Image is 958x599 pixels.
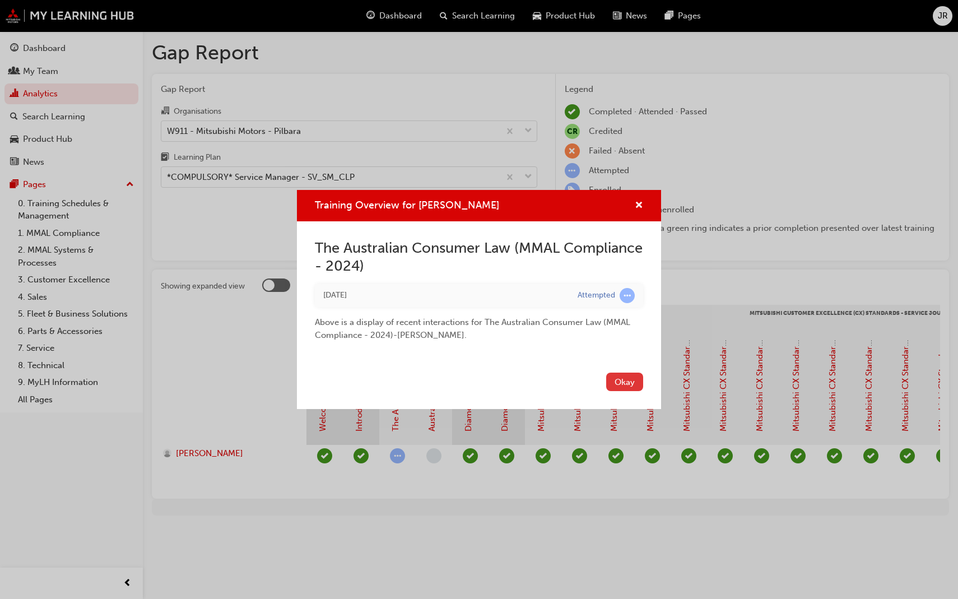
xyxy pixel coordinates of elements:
[620,288,635,303] span: learningRecordVerb_ATTEMPT-icon
[635,199,643,213] button: cross-icon
[635,201,643,211] span: cross-icon
[315,307,643,341] div: Above is a display of recent interactions for The Australian Consumer Law (MMAL Compliance - 2024...
[315,199,499,211] span: Training Overview for [PERSON_NAME]
[606,373,643,391] button: Okay
[578,290,615,301] div: Attempted
[315,239,643,275] h2: The Australian Consumer Law (MMAL Compliance - 2024)
[297,190,661,409] div: Training Overview for JAKE RICHARDSON
[323,289,561,302] div: Thu Jun 05 2025 12:03:28 GMT+0800 (Australian Western Standard Time)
